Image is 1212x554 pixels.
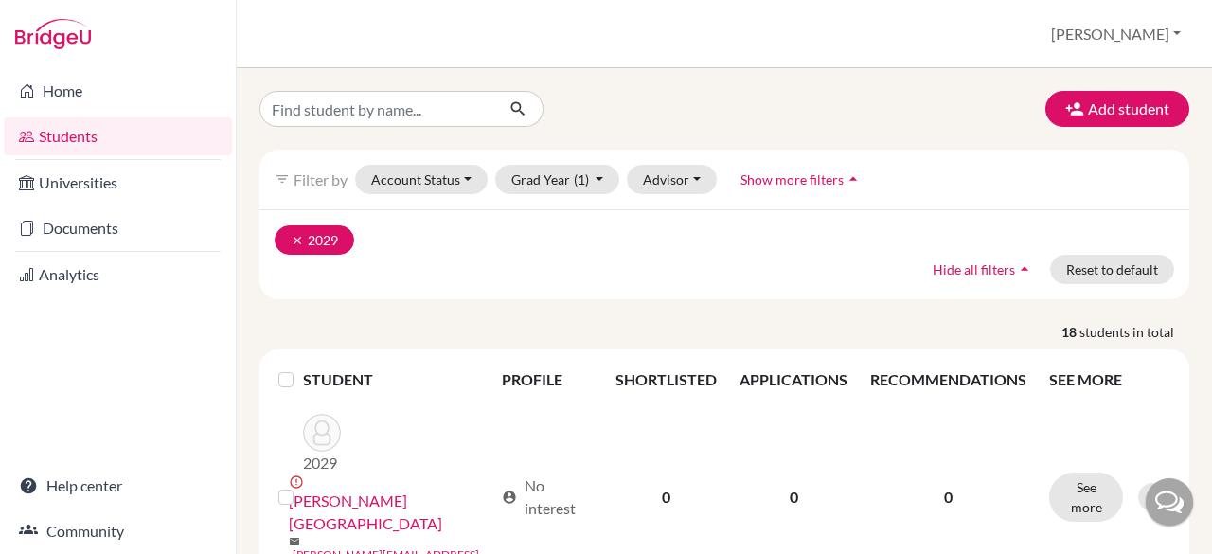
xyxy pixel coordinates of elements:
[1079,322,1189,342] span: students in total
[574,171,589,188] span: (1)
[917,255,1050,284] button: Hide all filtersarrow_drop_up
[4,72,232,110] a: Home
[627,165,717,194] button: Advisor
[275,171,290,187] i: filter_list
[490,357,605,402] th: PROFILE
[4,209,232,247] a: Documents
[4,467,232,505] a: Help center
[1050,255,1174,284] button: Reset to default
[1061,322,1079,342] strong: 18
[291,234,304,247] i: clear
[1038,357,1182,402] th: SEE MORE
[844,170,863,188] i: arrow_drop_up
[740,171,844,188] span: Show more filters
[303,414,341,452] img: Aggarwal, Arshiya
[289,536,300,547] span: mail
[289,490,492,535] a: [PERSON_NAME][GEOGRAPHIC_DATA]
[4,117,232,155] a: Students
[933,261,1015,277] span: Hide all filters
[1045,91,1189,127] button: Add student
[870,486,1026,509] p: 0
[4,164,232,202] a: Universities
[1015,259,1034,278] i: arrow_drop_up
[275,225,354,255] button: clear2029
[259,91,494,127] input: Find student by name...
[495,165,620,194] button: Grad Year(1)
[294,170,348,188] span: Filter by
[355,165,488,194] button: Account Status
[1043,16,1189,52] button: [PERSON_NAME]
[15,19,91,49] img: Bridge-U
[303,357,490,402] th: STUDENT
[1049,473,1123,522] button: See more
[859,357,1038,402] th: RECOMMENDATIONS
[724,165,879,194] button: Show more filtersarrow_drop_up
[303,452,341,474] p: 2029
[502,474,594,520] div: No interest
[43,13,81,30] span: Help
[728,357,859,402] th: APPLICATIONS
[604,357,728,402] th: SHORTLISTED
[289,474,308,490] span: error_outline
[502,490,517,505] span: account_circle
[4,256,232,294] a: Analytics
[4,512,232,550] a: Community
